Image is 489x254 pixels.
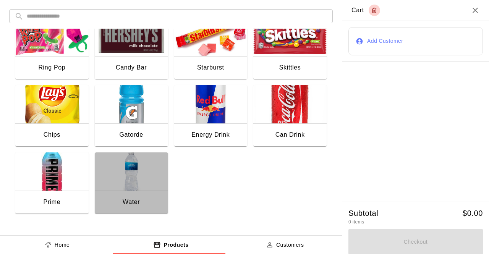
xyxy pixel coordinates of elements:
div: Skittles [279,63,301,73]
button: SkittlesSkittles [253,18,327,81]
div: Can Drink [275,130,305,140]
img: Starburst [174,18,248,56]
button: Can DrinkCan Drink [253,85,327,148]
div: Water [123,197,140,207]
div: Starburst [197,63,224,73]
span: 0 items [348,219,364,225]
p: Products [164,241,188,249]
img: Ring Pop [15,18,89,56]
div: Candy Bar [116,63,147,73]
img: Candy Bar [95,18,168,56]
div: Chips [44,130,60,140]
img: Chips [15,85,89,123]
img: Skittles [253,18,327,56]
h5: $ 0.00 [463,208,483,218]
p: Home [55,241,70,249]
div: Gatorde [119,130,143,140]
button: Ring PopRing Pop [15,18,89,81]
button: Close [471,6,480,15]
img: Prime [15,152,89,191]
p: Customers [276,241,304,249]
div: Prime [43,197,60,207]
button: StarburstStarburst [174,18,248,81]
button: Energy DrinkEnergy Drink [174,85,248,148]
div: Cart [351,5,380,16]
h5: Subtotal [348,208,378,218]
img: Can Drink [253,85,327,123]
div: Energy Drink [191,130,230,140]
button: GatordeGatorde [95,85,168,148]
img: Energy Drink [174,85,248,123]
img: Water [95,152,168,191]
div: Ring Pop [38,63,65,73]
button: Empty cart [369,5,380,16]
button: PrimePrime [15,152,89,215]
button: Candy BarCandy Bar [95,18,168,81]
button: Water Water [95,152,168,215]
img: Gatorde [95,85,168,123]
button: Add Customer [348,27,483,55]
button: ChipsChips [15,85,89,148]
